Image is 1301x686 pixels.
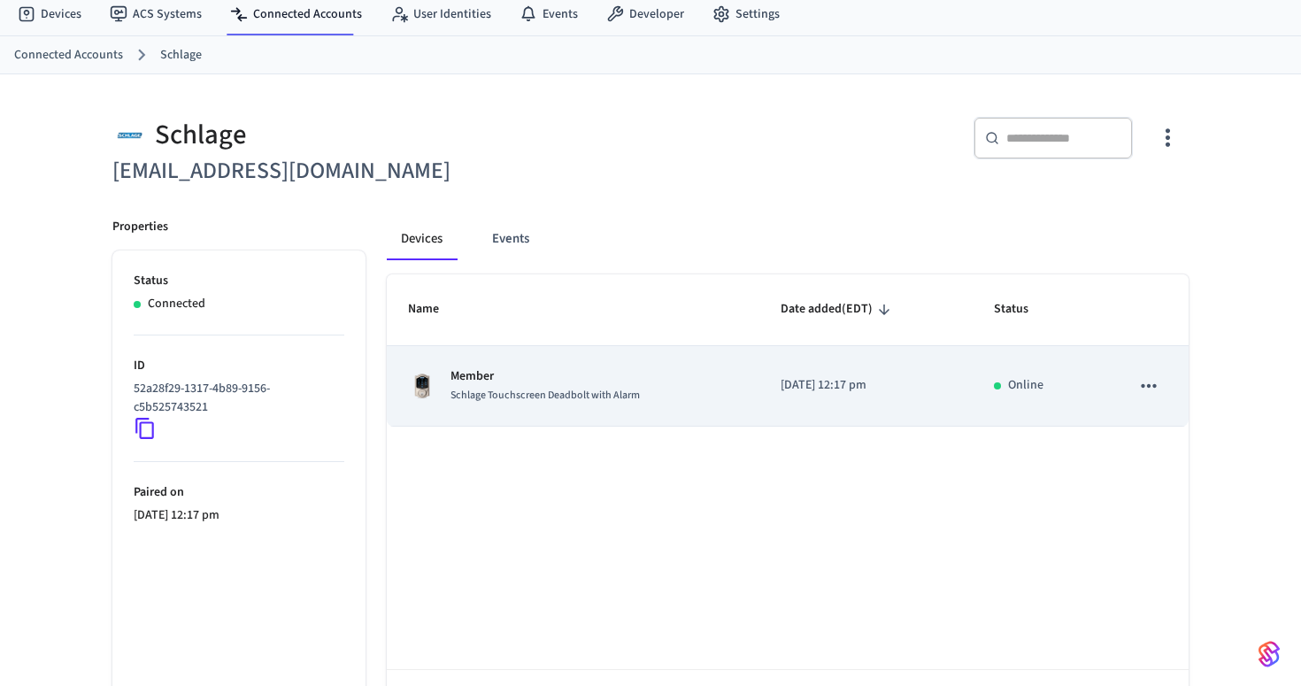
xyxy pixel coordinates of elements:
img: SeamLogoGradient.69752ec5.svg [1259,640,1280,668]
p: Properties [112,218,168,236]
table: sticky table [387,274,1189,427]
button: Events [478,218,543,260]
p: Online [1008,376,1043,395]
p: Paired on [134,483,344,502]
span: Schlage Touchscreen Deadbolt with Alarm [450,388,640,403]
p: Connected [148,295,205,313]
h6: [EMAIL_ADDRESS][DOMAIN_NAME] [112,153,640,189]
div: connected account tabs [387,218,1189,260]
p: Member [450,367,640,386]
button: Devices [387,218,457,260]
span: Name [408,296,462,323]
img: Schlage Sense Smart Deadbolt with Camelot Trim, Front [408,372,436,400]
p: ID [134,357,344,375]
p: 52a28f29-1317-4b89-9156-c5b525743521 [134,380,337,417]
span: Date added(EDT) [781,296,896,323]
div: Schlage [112,117,640,153]
span: Status [994,296,1051,323]
a: Schlage [160,46,202,65]
p: [DATE] 12:17 pm [781,376,952,395]
p: Status [134,272,344,290]
img: Schlage Logo, Square [112,117,148,153]
a: Connected Accounts [14,46,123,65]
p: [DATE] 12:17 pm [134,506,344,525]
